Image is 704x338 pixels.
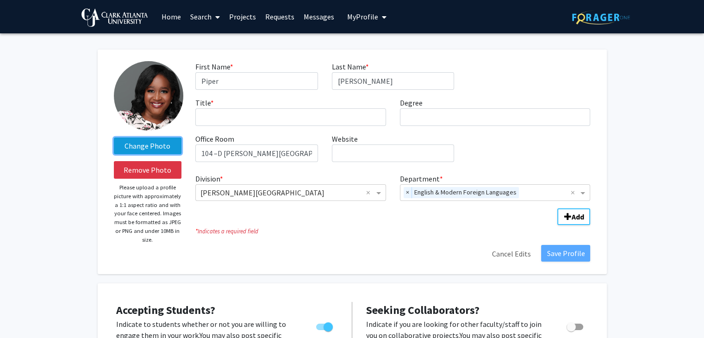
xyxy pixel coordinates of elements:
img: Clark Atlanta University Logo [81,8,148,27]
button: Cancel Edits [486,245,536,263]
label: Office Room [195,133,234,144]
ng-select: Department [400,184,591,201]
label: Last Name [332,61,369,72]
i: Indicates a required field [195,227,590,236]
label: Title [195,97,214,108]
a: Projects [224,0,261,33]
img: ForagerOne Logo [572,10,630,25]
p: Please upload a profile picture with approximately a 1:1 aspect ratio and with your face centered... [114,183,182,244]
div: Division [188,173,393,201]
div: Toggle [312,319,338,332]
button: Remove Photo [114,161,182,179]
ng-select: Division [195,184,386,201]
label: Website [332,133,358,144]
span: My Profile [347,12,378,21]
a: Requests [261,0,299,33]
a: Messages [299,0,339,33]
span: Accepting Students? [116,303,215,317]
a: Search [186,0,224,33]
span: Clear all [366,187,374,198]
button: Save Profile [541,245,590,262]
label: First Name [195,61,233,72]
button: Add Division/Department [557,208,590,225]
b: Add [571,212,584,221]
span: Clear all [570,187,578,198]
div: Toggle [563,319,588,332]
span: English & Modern Foreign Languages [412,187,519,198]
div: Department [393,173,598,201]
a: Home [157,0,186,33]
img: Profile Picture [114,61,183,131]
label: ChangeProfile Picture [114,138,182,154]
span: × [404,187,412,198]
span: Seeking Collaborators? [366,303,480,317]
iframe: Chat [7,296,39,331]
label: Degree [400,97,423,108]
